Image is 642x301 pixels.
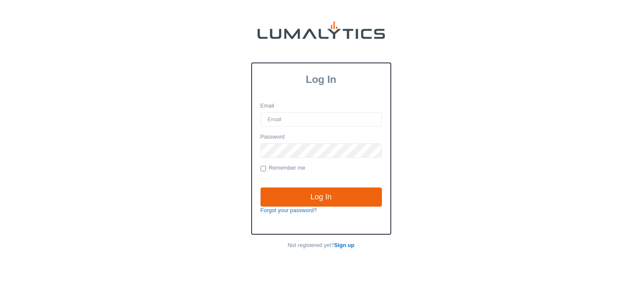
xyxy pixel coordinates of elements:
[258,21,385,39] img: lumalytics-black-e9b537c871f77d9ce8d3a6940f85695cd68c596e3f819dc492052d1098752254.png
[251,241,391,250] p: Not registered yet?
[261,207,317,213] a: Forgot your password?
[261,187,382,207] input: Log In
[261,112,382,127] input: Email
[261,164,306,173] label: Remember me
[252,74,390,85] h3: Log In
[261,166,266,171] input: Remember me
[261,102,275,110] label: Email
[334,242,355,248] a: Sign up
[261,133,285,141] label: Password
